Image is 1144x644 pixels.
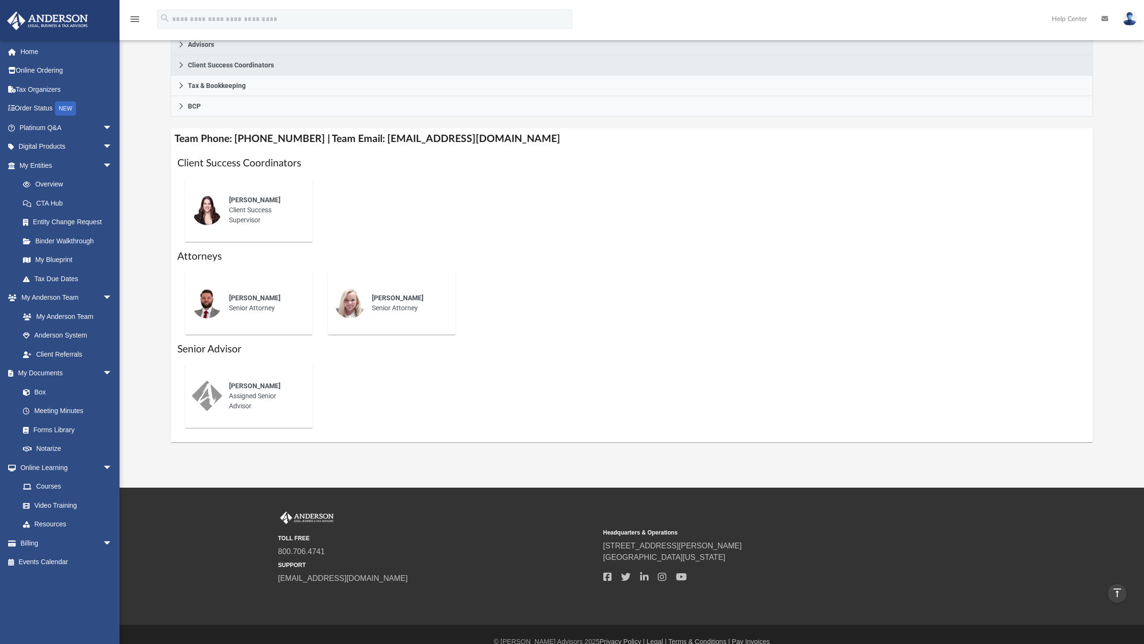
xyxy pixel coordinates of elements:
[365,286,449,320] div: Senior Attorney
[278,561,597,569] small: SUPPORT
[13,194,127,213] a: CTA Hub
[103,156,122,175] span: arrow_drop_down
[7,364,122,383] a: My Documentsarrow_drop_down
[13,515,122,534] a: Resources
[177,342,1086,356] h1: Senior Advisor
[13,175,127,194] a: Overview
[13,326,122,345] a: Anderson System
[603,528,922,537] small: Headquarters & Operations
[4,11,91,30] img: Anderson Advisors Platinum Portal
[7,61,127,80] a: Online Ordering
[129,18,141,25] a: menu
[13,477,122,496] a: Courses
[603,542,742,550] a: [STREET_ADDRESS][PERSON_NAME]
[129,13,141,25] i: menu
[335,288,365,318] img: thumbnail
[7,458,122,477] a: Online Learningarrow_drop_down
[192,195,222,225] img: thumbnail
[103,364,122,383] span: arrow_drop_down
[222,188,306,232] div: Client Success Supervisor
[177,250,1086,263] h1: Attorneys
[13,251,122,270] a: My Blueprint
[13,439,122,458] a: Notarize
[13,420,117,439] a: Forms Library
[7,553,127,572] a: Events Calendar
[278,574,408,582] a: [EMAIL_ADDRESS][DOMAIN_NAME]
[13,402,122,421] a: Meeting Minutes
[603,553,726,561] a: [GEOGRAPHIC_DATA][US_STATE]
[160,13,170,23] i: search
[171,128,1093,150] h4: Team Phone: [PHONE_NUMBER] | Team Email: [EMAIL_ADDRESS][DOMAIN_NAME]
[103,118,122,138] span: arrow_drop_down
[229,196,281,204] span: [PERSON_NAME]
[7,156,127,175] a: My Entitiesarrow_drop_down
[192,381,222,411] img: thumbnail
[278,547,325,556] a: 800.706.4741
[1111,587,1123,599] i: vertical_align_top
[103,534,122,553] span: arrow_drop_down
[7,99,127,119] a: Order StatusNEW
[7,42,127,61] a: Home
[13,307,117,326] a: My Anderson Team
[7,288,122,307] a: My Anderson Teamarrow_drop_down
[171,76,1093,96] a: Tax & Bookkeeping
[13,269,127,288] a: Tax Due Dates
[229,294,281,302] span: [PERSON_NAME]
[171,34,1093,55] a: Advisors
[13,382,117,402] a: Box
[229,382,281,390] span: [PERSON_NAME]
[1107,583,1127,603] a: vertical_align_top
[188,62,274,68] span: Client Success Coordinators
[188,41,214,48] span: Advisors
[171,55,1093,76] a: Client Success Coordinators
[13,496,117,515] a: Video Training
[103,137,122,157] span: arrow_drop_down
[103,288,122,308] span: arrow_drop_down
[372,294,424,302] span: [PERSON_NAME]
[7,534,127,553] a: Billingarrow_drop_down
[13,213,127,232] a: Entity Change Request
[188,82,246,89] span: Tax & Bookkeeping
[13,345,122,364] a: Client Referrals
[7,137,127,156] a: Digital Productsarrow_drop_down
[177,156,1086,170] h1: Client Success Coordinators
[1122,12,1137,26] img: User Pic
[13,231,127,251] a: Binder Walkthrough
[7,118,127,137] a: Platinum Q&Aarrow_drop_down
[278,534,597,543] small: TOLL FREE
[171,96,1093,117] a: BCP
[7,80,127,99] a: Tax Organizers
[278,512,336,524] img: Anderson Advisors Platinum Portal
[192,288,222,318] img: thumbnail
[222,286,306,320] div: Senior Attorney
[55,101,76,116] div: NEW
[222,374,306,418] div: Assigned Senior Advisor
[103,458,122,478] span: arrow_drop_down
[188,103,201,109] span: BCP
